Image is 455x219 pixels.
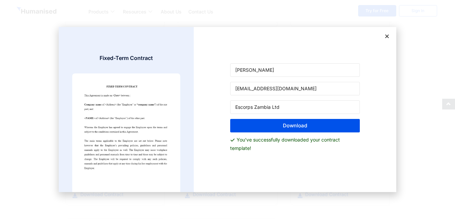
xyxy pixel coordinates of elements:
input: Email [230,82,360,95]
input: Name [230,63,360,77]
h3: Fixed-Term Contract [72,54,180,62]
span: Download [283,123,307,128]
div: You've successfully downloaded your contract template! [230,136,360,152]
button: Download [230,119,360,132]
input: Company Name [230,100,360,114]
